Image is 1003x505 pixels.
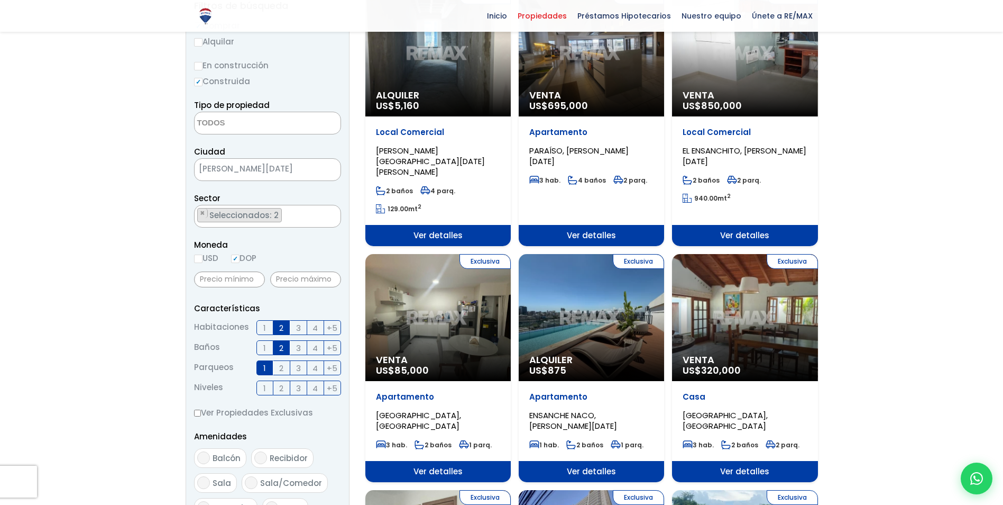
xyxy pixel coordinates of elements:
span: Sala/Comedor [260,477,322,489]
span: 2 [279,362,283,375]
a: Exclusiva Venta US$85,000 Apartamento [GEOGRAPHIC_DATA], [GEOGRAPHIC_DATA] 3 hab. 2 baños 1 parq.... [365,254,511,482]
span: Seleccionados: 2 [208,210,281,221]
span: Niveles [194,381,223,395]
span: Únete a RE/MAX [747,8,818,24]
p: Apartamento [529,392,654,402]
span: Inicio [482,8,512,24]
span: Nuestro equipo [676,8,747,24]
span: Exclusiva [459,490,511,505]
span: 320,000 [701,364,741,377]
span: Exclusiva [767,490,818,505]
span: Venta [683,90,807,101]
span: mt [683,194,731,203]
span: Venta [529,90,654,101]
p: Casa [683,392,807,402]
span: 4 baños [568,176,606,185]
span: Ver detalles [519,461,664,482]
input: En construcción [194,62,203,70]
p: Local Comercial [683,127,807,138]
label: Construida [194,75,341,88]
span: Exclusiva [459,254,511,269]
p: Local Comercial [376,127,500,138]
span: Exclusiva [613,490,664,505]
span: +5 [327,321,337,335]
input: Precio máximo [270,272,341,287]
span: 695,000 [548,99,588,112]
span: US$ [529,364,566,377]
span: [GEOGRAPHIC_DATA], [GEOGRAPHIC_DATA] [376,410,461,431]
span: 2 [279,382,283,395]
span: US$ [529,99,588,112]
label: USD [194,251,218,265]
span: 85,000 [394,364,429,377]
span: 2 [279,341,283,355]
button: Remove all items [329,208,335,219]
span: 4 [312,362,318,375]
span: [GEOGRAPHIC_DATA], [GEOGRAPHIC_DATA] [683,410,768,431]
span: Exclusiva [767,254,818,269]
span: 1 parq. [611,440,643,449]
span: Baños [194,340,220,355]
span: 3 [296,382,301,395]
span: Ver detalles [672,225,817,246]
span: 2 baños [566,440,603,449]
a: Exclusiva Venta US$320,000 Casa [GEOGRAPHIC_DATA], [GEOGRAPHIC_DATA] 3 hab. 2 baños 2 parq. Ver d... [672,254,817,482]
span: 2 [279,321,283,335]
p: Características [194,302,341,315]
label: DOP [231,251,256,265]
p: Amenidades [194,430,341,443]
input: Ver Propiedades Exclusivas [194,410,201,417]
span: 4 [312,341,318,355]
p: Apartamento [376,392,500,402]
span: 3 [296,362,301,375]
span: SANTO DOMINGO DE GUZMÁN [194,158,341,181]
input: USD [194,255,203,263]
span: 2 parq. [613,176,647,185]
span: US$ [683,364,741,377]
input: Sala/Comedor [245,476,257,489]
sup: 2 [727,192,731,200]
span: Alquiler [529,355,654,365]
input: Construida [194,78,203,86]
span: 1 parq. [459,440,492,449]
label: Ver Propiedades Exclusivas [194,406,341,419]
span: 1 [263,382,266,395]
span: 3 [296,321,301,335]
span: 940.00 [694,194,717,203]
span: US$ [683,99,742,112]
span: 4 [312,382,318,395]
span: +5 [327,382,337,395]
span: Recibidor [270,453,308,464]
span: +5 [327,341,337,355]
span: US$ [376,99,419,112]
input: Precio mínimo [194,272,265,287]
span: EL ENSANCHITO, [PERSON_NAME][DATE] [683,145,806,167]
input: Alquilar [194,38,203,47]
span: Balcón [213,453,241,464]
span: Exclusiva [613,254,664,269]
li: GAZCUE [197,208,282,222]
span: [PERSON_NAME][GEOGRAPHIC_DATA][DATE][PERSON_NAME] [376,145,485,177]
label: En construcción [194,59,341,72]
span: 4 parq. [420,186,455,195]
span: Tipo de propiedad [194,100,270,111]
span: 875 [548,364,566,377]
span: ENSANCHE NACO, [PERSON_NAME][DATE] [529,410,617,431]
span: × [329,209,335,218]
span: 3 [296,341,301,355]
span: 2 baños [683,176,720,185]
button: Remove all items [314,161,330,178]
span: PARAÍSO, [PERSON_NAME][DATE] [529,145,629,167]
span: 2 baños [376,186,413,195]
input: Balcón [197,452,210,464]
span: 4 [312,321,318,335]
span: US$ [376,364,429,377]
span: 1 hab. [529,440,559,449]
span: 1 [263,362,266,375]
span: 2 baños [721,440,758,449]
button: Remove item [198,209,208,218]
span: +5 [327,362,337,375]
span: Moneda [194,238,341,251]
span: × [200,209,205,218]
span: Ver detalles [519,225,664,246]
